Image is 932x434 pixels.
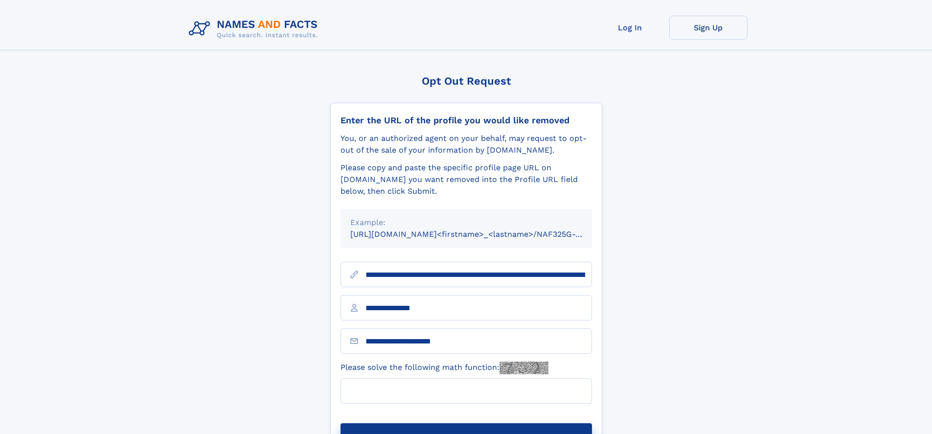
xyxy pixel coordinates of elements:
div: Opt Out Request [330,75,602,87]
small: [URL][DOMAIN_NAME]<firstname>_<lastname>/NAF325G-xxxxxxxx [350,229,611,239]
div: Example: [350,217,582,228]
label: Please solve the following math function: [341,362,548,374]
a: Log In [591,16,669,40]
div: You, or an authorized agent on your behalf, may request to opt-out of the sale of your informatio... [341,133,592,156]
div: Please copy and paste the specific profile page URL on [DOMAIN_NAME] you want removed into the Pr... [341,162,592,197]
img: Logo Names and Facts [185,16,326,42]
a: Sign Up [669,16,748,40]
div: Enter the URL of the profile you would like removed [341,115,592,126]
